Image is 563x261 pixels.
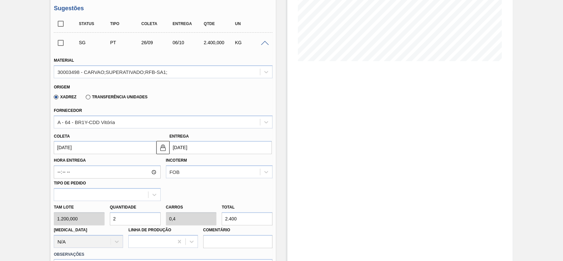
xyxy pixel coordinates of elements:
[170,169,180,175] div: FOB
[109,40,143,45] div: Pedido de Transferência
[54,156,160,165] label: Hora Entrega
[57,119,115,125] div: A - 64 - BR1Y-CDD Vitória
[166,158,187,163] label: Incoterm
[203,225,272,235] label: Comentário
[54,95,77,99] label: Xadrez
[54,5,272,12] h3: Sugestões
[77,21,111,26] div: Status
[140,21,174,26] div: Coleta
[86,95,147,99] label: Transferência Unidades
[54,250,272,259] label: Observações
[166,205,183,210] label: Carros
[77,40,111,45] div: Sugestão Criada
[170,141,272,154] input: dd/mm/yyyy
[110,205,136,210] label: Quantidade
[57,69,167,75] div: 30003498 - CARVAO;SUPERATIVADO;RFB-SA1;
[233,21,267,26] div: UN
[54,85,70,89] label: Origem
[54,181,86,185] label: Tipo de pedido
[202,21,236,26] div: Qtde
[222,205,235,210] label: Total
[109,21,143,26] div: Tipo
[128,228,171,232] label: Linha de Produção
[170,134,189,139] label: Entrega
[140,40,174,45] div: 26/09/2025
[54,58,74,63] label: Material
[156,141,170,154] button: locked
[171,21,205,26] div: Entrega
[54,141,156,154] input: dd/mm/yyyy
[233,40,267,45] div: KG
[159,144,167,151] img: locked
[202,40,236,45] div: 2.400,000
[171,40,205,45] div: 06/10/2025
[54,203,105,212] label: Tam lote
[54,228,87,232] label: [MEDICAL_DATA]
[54,108,82,113] label: Fornecedor
[54,134,70,139] label: Coleta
